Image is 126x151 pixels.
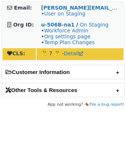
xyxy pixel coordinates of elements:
a: Detail [64,50,83,56]
td: 🤔 7 🤔 - [37,48,123,60]
a: Workforce Admin [44,28,88,34]
h2: Other Tools & Resources [2,83,124,97]
a: Temp Plan Changes [44,39,95,45]
span: • [41,11,85,17]
strong: Org ID: [13,22,34,28]
h2: Customer Information [2,65,124,79]
a: File a bug report! [89,102,125,107]
a: u-506B-na1 [41,22,75,28]
strong: Email: [14,5,32,11]
a: On Staging [80,22,109,28]
a: Org settings page [44,34,90,39]
span: • • • [41,28,95,45]
strong: / [76,22,78,28]
a: User on Staging [44,11,85,17]
strong: CLS: [7,50,25,56]
footer: App not working? 🪳 [1,101,125,108]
